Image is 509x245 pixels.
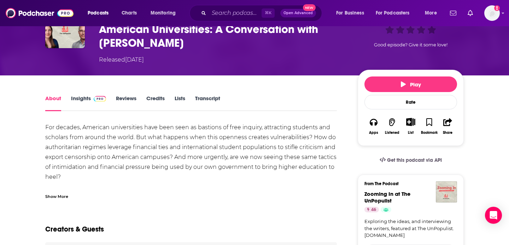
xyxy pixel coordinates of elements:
[364,190,410,204] a: Zooming In at The UnPopulist
[262,8,275,18] span: ⌘ K
[99,8,346,50] h1: China's Authoritarian Regime Is Censoring American Universities: A Conversation with Sarah McLaug...
[283,11,313,15] span: Open Advanced
[196,5,329,21] div: Search podcasts, credits, & more...
[371,7,420,19] button: open menu
[6,6,74,20] img: Podchaser - Follow, Share and Rate Podcasts
[383,113,401,139] button: Listened
[371,206,376,213] span: 46
[425,8,437,18] span: More
[195,95,220,111] a: Transcript
[45,225,104,234] h2: Creators & Guests
[421,131,438,135] div: Bookmark
[403,118,418,126] button: Show More Button
[408,130,414,135] div: List
[374,42,447,47] span: Good episode? Give it some love!
[364,76,457,92] button: Play
[146,7,185,19] button: open menu
[364,113,383,139] button: Apps
[369,131,378,135] div: Apps
[364,218,457,239] a: Exploring the ideas, and interviewing the writers, featured at The UnPopulist. [DOMAIN_NAME]
[303,4,316,11] span: New
[99,56,144,64] div: Released [DATE]
[494,5,500,11] svg: Add a profile image
[175,95,185,111] a: Lists
[401,81,421,88] span: Play
[374,152,447,169] a: Get this podcast via API
[376,8,410,18] span: For Podcasters
[83,7,118,19] button: open menu
[420,7,446,19] button: open menu
[465,7,476,19] a: Show notifications dropdown
[88,8,109,18] span: Podcasts
[420,113,438,139] button: Bookmark
[402,113,420,139] div: Show More ButtonList
[280,9,316,17] button: Open AdvancedNew
[436,181,457,203] img: Zooming In at The UnPopulist
[364,181,451,186] h3: From The Podcast
[116,95,136,111] a: Reviews
[443,131,452,135] div: Share
[146,95,165,111] a: Credits
[364,207,379,212] a: 46
[122,8,137,18] span: Charts
[117,7,141,19] a: Charts
[484,5,500,21] button: Show profile menu
[94,96,106,102] img: Podchaser Pro
[151,8,176,18] span: Monitoring
[364,95,457,109] div: Rate
[484,5,500,21] span: Logged in as FIREPodchaser25
[71,95,106,111] a: InsightsPodchaser Pro
[484,5,500,21] img: User Profile
[385,131,399,135] div: Listened
[387,157,442,163] span: Get this podcast via API
[439,113,457,139] button: Share
[45,8,85,48] img: China's Authoritarian Regime Is Censoring American Universities: A Conversation with Sarah McLaug...
[447,7,459,19] a: Show notifications dropdown
[45,95,61,111] a: About
[485,207,502,224] div: Open Intercom Messenger
[209,7,262,19] input: Search podcasts, credits, & more...
[331,7,373,19] button: open menu
[336,8,364,18] span: For Business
